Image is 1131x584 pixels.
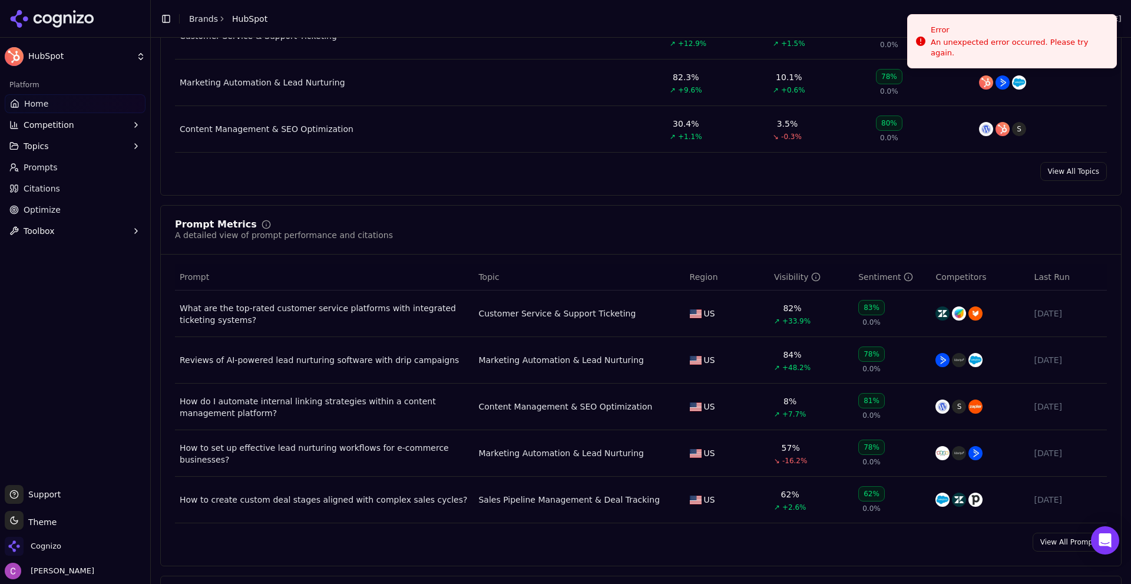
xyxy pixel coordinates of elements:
div: Reviews of AI-powered lead nurturing software with drip campaigns [180,354,469,366]
th: Region [685,264,769,291]
div: 78% [876,69,902,84]
div: [DATE] [1034,401,1102,413]
span: US [704,494,715,506]
div: 78% [858,440,885,455]
span: US [704,354,715,366]
img: US flag [690,449,702,458]
img: wordpress [979,122,993,136]
th: Competitors [931,264,1029,291]
div: Marketing Automation & Lead Nurturing [180,77,345,88]
div: Open Intercom Messenger [1091,526,1119,555]
div: Prompt Metrics [175,220,257,229]
span: +0.6% [781,85,805,95]
span: ↘ [773,132,779,141]
span: ↗ [774,363,780,372]
span: US [704,447,715,459]
img: pipedrive [968,493,983,507]
span: ↗ [670,132,676,141]
th: brandMentionRate [769,264,854,291]
span: [PERSON_NAME] [26,566,94,576]
a: View All Topics [1040,162,1107,181]
span: Home [24,98,48,110]
img: zendesk [935,306,950,321]
div: 84% [783,349,801,361]
div: [DATE] [1034,494,1102,506]
span: Theme [24,517,57,527]
span: ↘ [774,456,780,466]
div: An unexpected error occurred. Please try again. [931,37,1107,58]
span: Optimize [24,204,61,216]
span: ↗ [670,85,676,95]
div: [DATE] [1034,308,1102,319]
img: wordpress [935,400,950,414]
span: ↗ [774,410,780,419]
span: -16.2% [782,456,807,466]
a: Home [5,94,145,113]
a: Prompts [5,158,145,177]
img: activecampaign [968,446,983,460]
span: Topic [478,271,499,283]
span: -0.3% [781,132,802,141]
div: 62% [781,489,799,500]
div: 3.5% [777,118,798,130]
span: 0.0% [880,87,898,96]
span: Region [690,271,718,283]
span: Citations [24,183,60,194]
img: US flag [690,309,702,318]
div: How to create custom deal stages aligned with complex sales cycles? [180,494,469,506]
div: Visibility [774,271,821,283]
div: Content Management & SEO Optimization [180,123,353,135]
img: hubspot [996,122,1010,136]
a: Marketing Automation & Lead Nurturing [478,447,644,459]
div: [DATE] [1034,447,1102,459]
div: Content Management & SEO Optimization [478,401,652,413]
span: Competitors [935,271,986,283]
th: Topic [474,264,684,291]
div: How do I automate internal linking strategies within a content management platform? [180,395,469,419]
button: Competition [5,116,145,134]
nav: breadcrumb [189,13,267,25]
div: 10.1% [776,71,802,83]
span: 0.0% [862,457,881,467]
span: 0.0% [880,40,898,50]
button: Open user button [5,563,94,579]
span: 0.0% [862,411,881,420]
th: sentiment [854,264,931,291]
div: 82.3% [673,71,699,83]
span: US [704,401,715,413]
img: freshdesk [952,306,966,321]
div: 81% [858,393,885,408]
img: HubSpot [5,47,24,66]
span: +7.7% [782,410,806,419]
div: Sentiment [858,271,912,283]
a: Citations [5,179,145,198]
span: 0.0% [862,364,881,374]
a: Optimize [5,200,145,219]
a: Customer Service & Support Ticketing [478,308,636,319]
button: Topics [5,137,145,156]
span: Toolbox [24,225,55,237]
img: activecampaign [996,75,1010,90]
div: A detailed view of prompt performance and citations [175,229,393,241]
div: 57% [782,442,800,454]
div: Marketing Automation & Lead Nurturing [478,354,644,366]
span: S [952,400,966,414]
span: +1.1% [678,132,702,141]
span: ↗ [773,85,779,95]
span: +12.9% [678,39,706,48]
div: Platform [5,75,145,94]
a: What are the top-rated customer service platforms with integrated ticketing systems? [180,302,469,326]
div: 80% [876,116,902,131]
a: How to set up effective lead nurturing workflows for e-commerce businesses? [180,442,469,466]
button: Toolbox [5,222,145,240]
img: salesforce [968,353,983,367]
span: ↗ [774,316,780,326]
img: zoho [935,446,950,460]
span: Prompt [180,271,209,283]
span: +1.5% [781,39,805,48]
span: Competition [24,119,74,131]
img: activecampaign [935,353,950,367]
span: +48.2% [782,363,811,372]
